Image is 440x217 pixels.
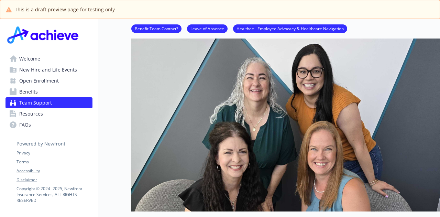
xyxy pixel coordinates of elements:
[5,97,92,108] a: Team Support
[16,177,92,183] a: Disclaimer
[5,64,92,75] a: New Hire and Life Events
[19,86,38,97] span: Benefits
[16,150,92,156] a: Privacy
[19,53,40,64] span: Welcome
[19,64,77,75] span: New Hire and Life Events
[187,25,228,32] a: Leave of Absence
[5,75,92,86] a: Open Enrollment
[5,53,92,64] a: Welcome
[5,108,92,119] a: Resources
[15,6,115,13] span: This is a draft preview page for testing only
[233,25,347,32] a: Healthee - Employee Advocacy & Healthcare Navigation
[131,25,181,32] a: Benefit Team Contact?
[5,86,92,97] a: Benefits
[131,38,440,211] img: team support page banner
[16,168,92,174] a: Accessibility
[19,75,59,86] span: Open Enrollment
[19,97,52,108] span: Team Support
[19,119,31,130] span: FAQs
[16,186,92,203] p: Copyright © 2024 - 2025 , Newfront Insurance Services, ALL RIGHTS RESERVED
[16,159,92,165] a: Terms
[5,119,92,130] a: FAQs
[19,108,43,119] span: Resources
